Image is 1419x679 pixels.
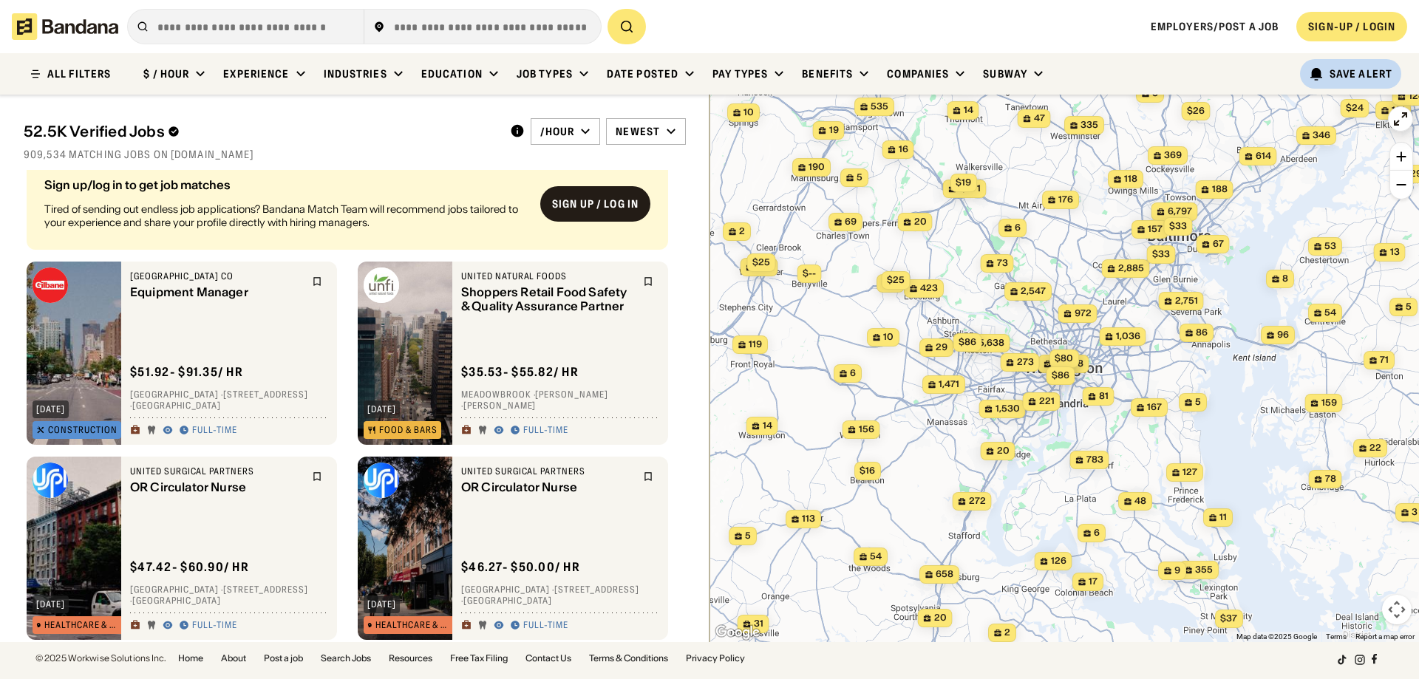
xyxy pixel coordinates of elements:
span: 535 [871,100,888,113]
div: Sign up / Log in [552,197,639,211]
div: Shoppers Retail Food Safety & Quality Assurance Partner [461,285,634,313]
a: Home [178,654,203,663]
div: United Surgical Partners [461,465,634,477]
span: $24 [1346,102,1364,113]
span: 614 [1256,150,1271,163]
a: Terms & Conditions [589,654,668,663]
div: Food & Bars [379,426,438,434]
img: Gilbane Building Co logo [33,267,68,303]
span: $26 [1187,105,1205,116]
div: SIGN-UP / LOGIN [1308,20,1395,33]
span: $16 [860,465,875,476]
div: Experience [223,67,289,81]
span: $86 [959,336,976,347]
div: [DATE] [367,405,396,414]
a: Search Jobs [321,654,371,663]
div: Date Posted [607,67,678,81]
div: $ 47.42 - $60.90 / hr [130,559,249,575]
span: 658 [936,568,953,581]
span: 10 [883,331,894,344]
span: $80 [1055,352,1073,364]
div: $ 35.53 - $55.82 / hr [461,364,579,380]
div: 52.5K Verified Jobs [24,123,498,140]
span: 272 [969,495,986,508]
div: [DATE] [36,600,65,609]
div: Save Alert [1330,67,1392,81]
a: Terms (opens in new tab) [1326,632,1347,641]
span: 73 [997,257,1008,270]
span: 2,751 [1175,295,1198,307]
div: Full-time [192,620,237,632]
span: 5 [1195,396,1201,409]
span: 221 [1039,395,1055,408]
div: $ / hour [143,67,189,81]
div: Full-time [523,620,568,632]
span: 19 [829,124,839,137]
div: Newest [616,125,660,138]
div: Healthcare & Mental Health [375,621,453,629]
img: United Natural Foods logo [364,267,399,303]
span: 16 [899,143,908,156]
div: Sign up/log in to get job matches [44,179,528,191]
div: Meadowbrook · [PERSON_NAME] · [PERSON_NAME] [461,389,659,412]
div: Education [421,67,483,81]
span: 126 [1051,555,1066,567]
img: Google [713,623,762,642]
span: 423 [920,282,938,295]
button: Map camera controls [1382,595,1412,624]
span: 14 [763,420,772,432]
span: $86 [1052,369,1069,381]
span: 6 [1015,222,1021,234]
span: 71 [1380,354,1389,366]
span: 20 [914,216,927,228]
span: 67 [1213,238,1224,250]
div: Full-time [192,425,237,437]
span: 5 [745,530,751,542]
a: Resources [389,654,432,663]
span: 48 [1134,495,1146,508]
div: grid [24,170,686,642]
div: Industries [324,67,387,81]
span: 369 [1164,149,1182,162]
span: $-- [803,267,816,279]
span: 54 [1324,307,1336,319]
span: $25 [752,256,770,267]
span: 1,071 [959,182,981,195]
span: Map data ©2025 Google [1236,632,1317,641]
span: 47 [1034,112,1045,125]
span: 54 [870,550,882,563]
div: © 2025 Workwise Solutions Inc. [35,654,166,663]
div: Benefits [802,67,853,81]
span: 167 [1147,401,1162,414]
div: OR Circulator Nurse [130,480,303,494]
img: United Surgical Partners logo [33,463,68,498]
div: United Surgical Partners [130,465,303,477]
div: OR Circulator Nurse [461,480,634,494]
span: 972 [1075,307,1092,320]
a: Employers/Post a job [1151,20,1279,33]
span: 355 [1195,564,1213,576]
div: Healthcare & Mental Health [44,621,122,629]
span: 1,471 [939,378,959,391]
div: [DATE] [367,600,396,609]
span: 119 [749,338,762,351]
span: 2,885 [1118,262,1144,275]
div: [DATE] [36,405,65,414]
span: 2 [1004,627,1010,639]
a: Contact Us [525,654,571,663]
span: 14 [964,104,973,117]
div: United Natural Foods [461,270,634,282]
div: [GEOGRAPHIC_DATA] Co [130,270,303,282]
div: [GEOGRAPHIC_DATA] · [STREET_ADDRESS] · [GEOGRAPHIC_DATA] [461,584,659,607]
span: 6 [1094,527,1100,539]
a: Open this area in Google Maps (opens a new window) [713,623,762,642]
span: 96 [1277,329,1289,341]
span: 346 [1313,129,1330,142]
span: 188 [1212,183,1228,196]
span: 53 [1324,240,1336,253]
span: 441 [757,261,772,273]
div: [GEOGRAPHIC_DATA] · [STREET_ADDRESS] · [GEOGRAPHIC_DATA] [130,389,328,412]
span: 118 [1124,173,1137,185]
span: 157 [1148,223,1163,236]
